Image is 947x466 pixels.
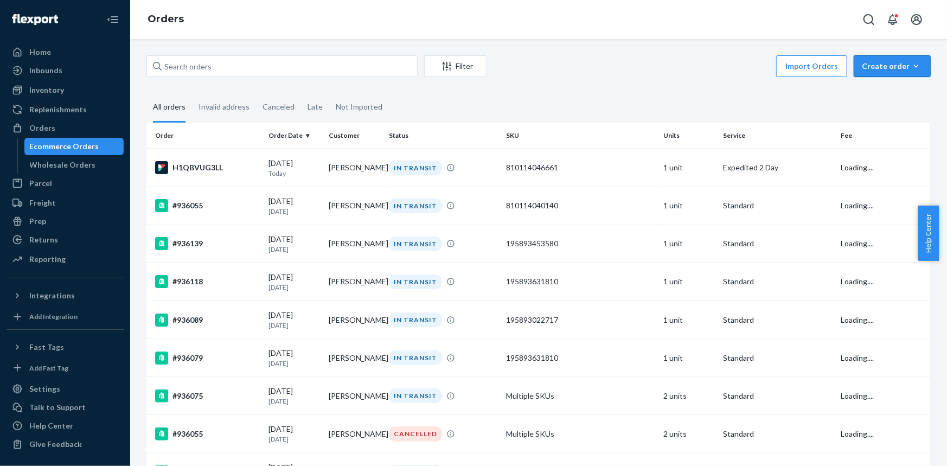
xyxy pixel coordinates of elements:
p: [DATE] [268,435,320,444]
div: IN TRANSIT [389,237,442,251]
td: Loading.... [836,301,931,339]
p: [DATE] [268,359,320,368]
p: Expedited 2 Day [724,162,833,173]
p: [DATE] [268,207,320,216]
button: Create order [854,55,931,77]
div: Inventory [29,85,64,95]
div: Wholesale Orders [30,159,96,170]
div: Freight [29,197,56,208]
td: [PERSON_NAME] [324,263,385,301]
td: 1 unit [659,339,719,377]
th: Order Date [264,123,324,149]
td: Loading.... [836,149,931,187]
a: Inventory [7,81,124,99]
p: Standard [724,315,833,325]
td: [PERSON_NAME] [324,187,385,225]
div: [DATE] [268,424,320,444]
p: [DATE] [268,321,320,330]
div: 810114046661 [507,162,655,173]
td: [PERSON_NAME] [324,377,385,415]
button: Close Navigation [102,9,124,30]
div: IN TRANSIT [389,275,442,289]
a: Parcel [7,175,124,192]
div: Give Feedback [29,439,82,450]
button: Give Feedback [7,436,124,453]
a: Wholesale Orders [24,156,124,174]
p: Standard [724,238,833,249]
div: #936118 [155,275,260,288]
button: Import Orders [776,55,847,77]
div: [DATE] [268,158,320,178]
a: Replenishments [7,101,124,118]
div: Inbounds [29,65,62,76]
p: Standard [724,200,833,211]
div: 810114040140 [507,200,655,211]
td: Loading.... [836,377,931,415]
a: Freight [7,194,124,212]
div: Add Integration [29,312,78,321]
th: Fee [836,123,931,149]
a: Inbounds [7,62,124,79]
a: Ecommerce Orders [24,138,124,155]
a: Orders [148,13,184,25]
a: Add Fast Tag [7,360,124,376]
td: Multiple SKUs [502,377,659,415]
div: 195893453580 [507,238,655,249]
div: Late [308,93,323,121]
td: [PERSON_NAME] [324,301,385,339]
div: [DATE] [268,310,320,330]
div: Canceled [263,93,295,121]
td: Loading.... [836,339,931,377]
th: Status [385,123,502,149]
div: 195893631810 [507,276,655,287]
button: Open account menu [906,9,927,30]
p: Standard [724,276,833,287]
a: Returns [7,231,124,248]
button: Integrations [7,287,124,304]
div: Replenishments [29,104,87,115]
div: 195893022717 [507,315,655,325]
div: [DATE] [268,272,320,292]
th: SKU [502,123,659,149]
button: Open notifications [882,9,904,30]
button: Help Center [918,206,939,261]
td: Loading.... [836,187,931,225]
div: 195893631810 [507,353,655,363]
p: Today [268,169,320,178]
div: IN TRANSIT [389,350,442,365]
div: Talk to Support [29,402,86,413]
a: Add Integration [7,309,124,325]
div: Customer [329,131,380,140]
td: 1 unit [659,225,719,263]
input: Search orders [146,55,418,77]
td: [PERSON_NAME] [324,225,385,263]
img: Flexport logo [12,14,58,25]
div: Home [29,47,51,58]
div: Help Center [29,420,73,431]
td: [PERSON_NAME] [324,415,385,453]
div: Fast Tags [29,342,64,353]
th: Service [719,123,837,149]
div: IN TRANSIT [389,312,442,327]
td: 1 unit [659,149,719,187]
a: Reporting [7,251,124,268]
div: #936079 [155,352,260,365]
a: Prep [7,213,124,230]
div: Settings [29,384,60,394]
div: [DATE] [268,348,320,368]
div: Add Fast Tag [29,363,68,373]
div: Orders [29,123,55,133]
div: Filter [425,61,487,72]
td: 1 unit [659,301,719,339]
div: [DATE] [268,234,320,254]
p: [DATE] [268,283,320,292]
td: Loading.... [836,415,931,453]
a: Help Center [7,417,124,435]
th: Units [659,123,719,149]
div: [DATE] [268,386,320,406]
div: Integrations [29,290,75,301]
div: IN TRANSIT [389,199,442,213]
div: Ecommerce Orders [30,141,99,152]
td: [PERSON_NAME] [324,149,385,187]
